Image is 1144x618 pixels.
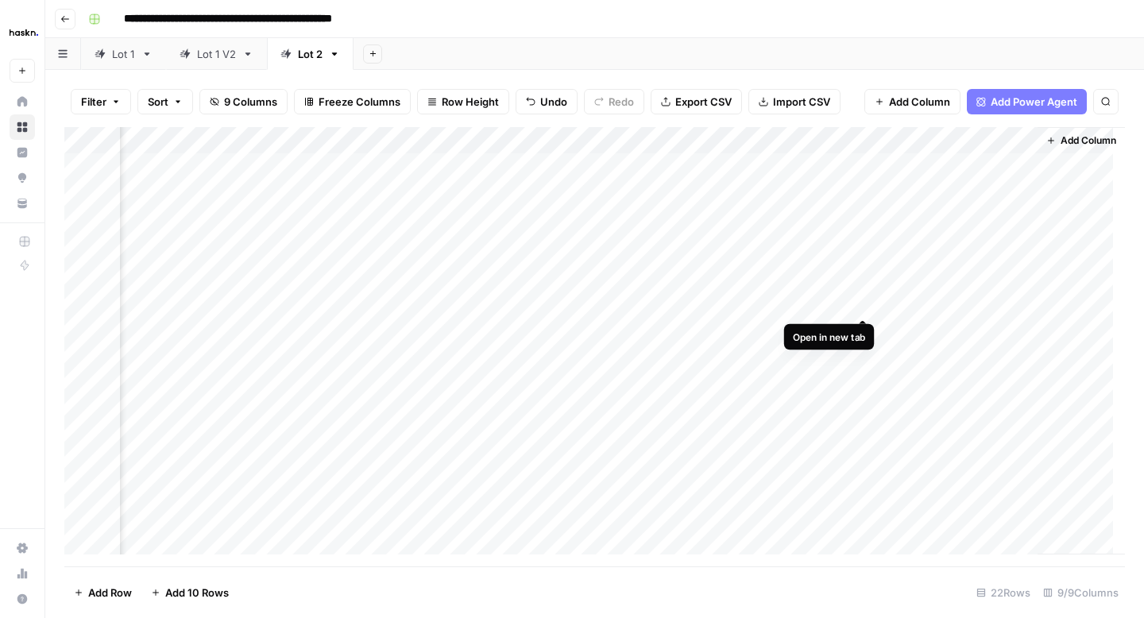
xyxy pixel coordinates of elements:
[748,89,841,114] button: Import CSV
[792,330,865,344] div: Open in new tab
[319,94,400,110] span: Freeze Columns
[10,89,35,114] a: Home
[10,535,35,561] a: Settings
[10,586,35,612] button: Help + Support
[81,38,166,70] a: Lot 1
[165,585,229,601] span: Add 10 Rows
[675,94,732,110] span: Export CSV
[10,561,35,586] a: Usage
[197,46,236,62] div: Lot 1 V2
[298,46,323,62] div: Lot 2
[267,38,354,70] a: Lot 2
[88,585,132,601] span: Add Row
[1037,580,1125,605] div: 9/9 Columns
[864,89,960,114] button: Add Column
[112,46,135,62] div: Lot 1
[889,94,950,110] span: Add Column
[294,89,411,114] button: Freeze Columns
[10,140,35,165] a: Insights
[81,94,106,110] span: Filter
[970,580,1037,605] div: 22 Rows
[166,38,267,70] a: Lot 1 V2
[609,94,634,110] span: Redo
[148,94,168,110] span: Sort
[10,13,35,52] button: Workspace: Haskn
[10,165,35,191] a: Opportunities
[991,94,1077,110] span: Add Power Agent
[1061,133,1116,148] span: Add Column
[516,89,578,114] button: Undo
[71,89,131,114] button: Filter
[64,580,141,605] button: Add Row
[199,89,288,114] button: 9 Columns
[1040,130,1123,151] button: Add Column
[584,89,644,114] button: Redo
[417,89,509,114] button: Row Height
[10,114,35,140] a: Browse
[442,94,499,110] span: Row Height
[141,580,238,605] button: Add 10 Rows
[137,89,193,114] button: Sort
[540,94,567,110] span: Undo
[773,94,830,110] span: Import CSV
[651,89,742,114] button: Export CSV
[10,18,38,47] img: Haskn Logo
[224,94,277,110] span: 9 Columns
[10,191,35,216] a: Your Data
[967,89,1087,114] button: Add Power Agent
